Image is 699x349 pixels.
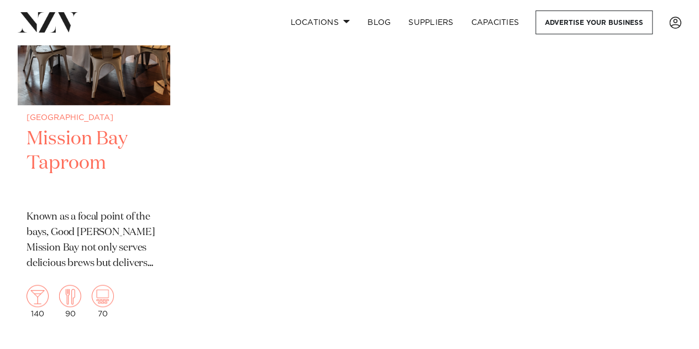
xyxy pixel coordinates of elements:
div: 70 [92,285,114,318]
img: dining.png [59,285,81,307]
a: Advertise your business [535,11,653,34]
a: Capacities [463,11,528,34]
a: SUPPLIERS [400,11,462,34]
a: BLOG [359,11,400,34]
img: nzv-logo.png [18,12,78,32]
div: 90 [59,285,81,318]
p: Known as a focal point of the bays, Good [PERSON_NAME] Mission Bay not only serves delicious brew... [27,210,161,272]
h2: Mission Bay Taproom [27,127,161,201]
a: Locations [281,11,359,34]
div: 140 [27,285,49,318]
img: cocktail.png [27,285,49,307]
small: [GEOGRAPHIC_DATA] [27,114,161,122]
img: theatre.png [92,285,114,307]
